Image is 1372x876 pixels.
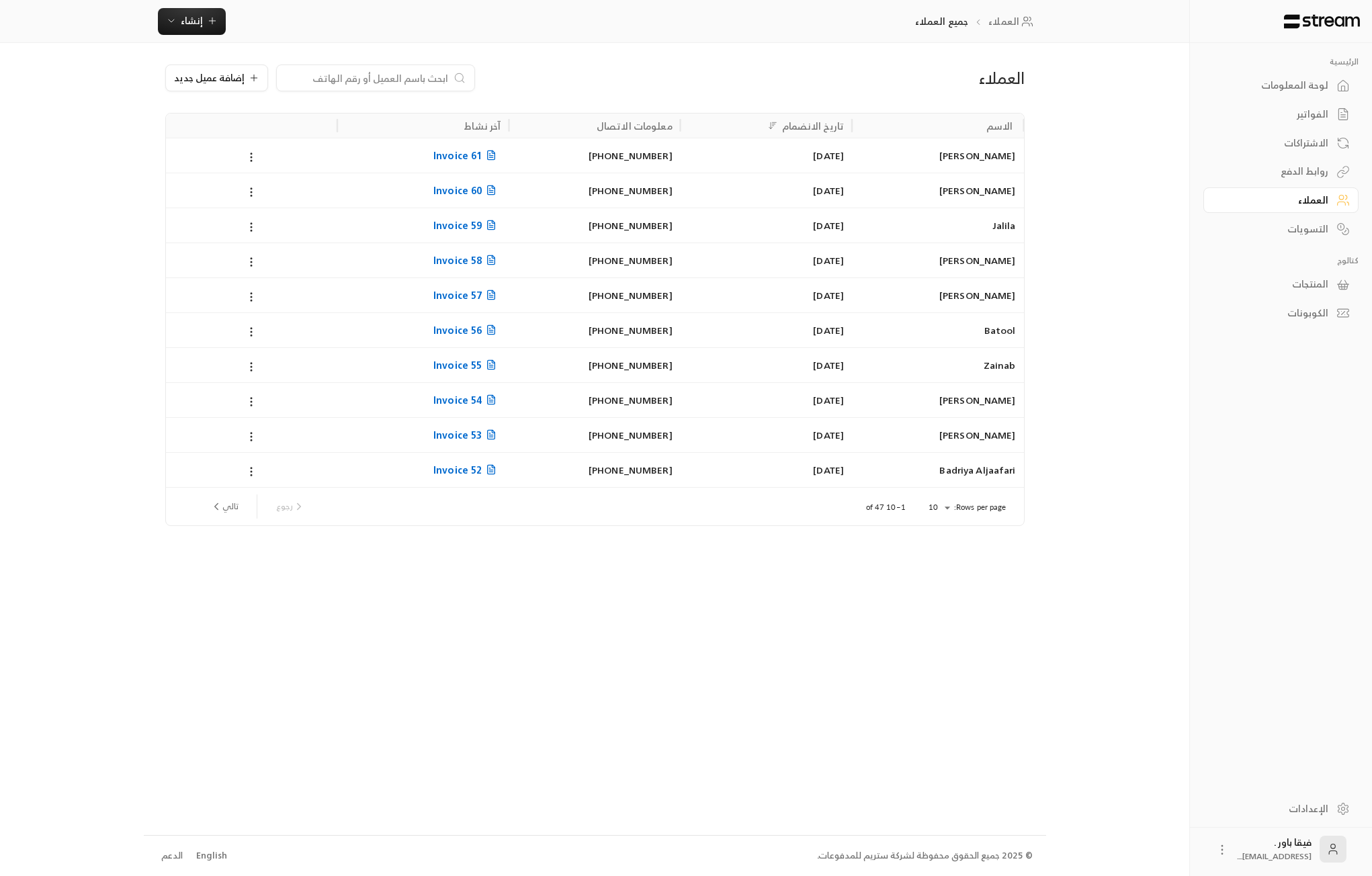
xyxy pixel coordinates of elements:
div: [DATE] [689,383,844,417]
div: [DATE] [689,138,844,173]
div: [DATE] [689,348,844,382]
div: الفواتير [1220,107,1328,121]
div: Batool [860,313,1015,347]
a: العملاء [1203,187,1359,214]
div: العملاء [746,67,1024,89]
span: Invoice 54 [433,392,501,408]
span: Invoice 61 [433,147,501,164]
span: Invoice 58 [433,252,501,269]
span: [EMAIL_ADDRESS].... [1237,849,1312,863]
a: الاشتراكات [1203,130,1359,156]
div: [DATE] [689,173,844,208]
span: Invoice 55 [433,357,501,374]
div: تاريخ الانضمام [782,118,845,134]
span: Invoice 57 [433,287,501,304]
a: الكوبونات [1203,300,1359,326]
div: [PHONE_NUMBER] [517,418,672,452]
a: الدعم [157,844,187,868]
div: [PHONE_NUMBER] [517,138,672,173]
p: Rows per page: [954,502,1006,513]
div: لوحة المعلومات [1220,79,1328,92]
div: [PERSON_NAME] [860,173,1015,208]
p: جميع العملاء [915,15,968,28]
div: [DATE] [689,243,844,277]
div: Jalila [860,208,1015,243]
div: [PHONE_NUMBER] [517,243,672,277]
a: الفواتير [1203,101,1359,128]
div: [PHONE_NUMBER] [517,383,672,417]
div: Zainab [860,348,1015,382]
div: فيقا باور . [1237,836,1312,863]
p: كتالوج [1203,255,1359,266]
div: 10 [922,499,954,516]
div: English [196,849,227,863]
div: آخر نشاط [464,118,501,134]
span: Invoice 60 [433,182,501,199]
button: next page [205,495,244,518]
div: [PHONE_NUMBER] [517,348,672,382]
div: [DATE] [689,418,844,452]
button: Sort [765,118,781,134]
a: الإعدادات [1203,795,1359,822]
div: معلومات الاتصال [597,118,673,134]
div: [DATE] [689,313,844,347]
a: روابط الدفع [1203,159,1359,185]
div: [PHONE_NUMBER] [517,453,672,487]
a: لوحة المعلومات [1203,73,1359,99]
span: Invoice 59 [433,217,501,234]
div: [PHONE_NUMBER] [517,173,672,208]
p: 1–10 of 47 [866,502,906,513]
a: المنتجات [1203,271,1359,298]
div: [PHONE_NUMBER] [517,208,672,243]
span: Invoice 53 [433,427,501,443]
div: المنتجات [1220,277,1328,291]
span: إضافة عميل جديد [174,73,245,83]
div: التسويات [1220,222,1328,236]
div: الكوبونات [1220,306,1328,320]
div: [DATE] [689,208,844,243]
div: روابط الدفع [1220,165,1328,178]
div: الاسم [986,118,1013,134]
div: [PHONE_NUMBER] [517,278,672,312]
span: إنشاء [181,12,203,29]
a: التسويات [1203,216,1359,242]
nav: breadcrumb [915,15,1038,28]
a: العملاء [988,15,1037,28]
div: [DATE] [689,278,844,312]
div: [DATE] [689,453,844,487]
span: Invoice 52 [433,462,501,478]
span: Invoice 56 [433,322,501,339]
button: إنشاء [158,8,226,35]
div: [PERSON_NAME] [860,243,1015,277]
div: الإعدادات [1220,802,1328,816]
img: Logo [1283,14,1361,29]
div: العملاء [1220,193,1328,207]
button: إضافة عميل جديد [165,64,268,91]
div: [PERSON_NAME] [860,138,1015,173]
div: [PERSON_NAME] [860,383,1015,417]
div: [PERSON_NAME] [860,278,1015,312]
div: Badriya Aljaafari [860,453,1015,487]
input: ابحث باسم العميل أو رقم الهاتف [285,71,449,85]
p: الرئيسية [1203,56,1359,67]
div: الاشتراكات [1220,136,1328,150]
div: [PHONE_NUMBER] [517,313,672,347]
div: [PERSON_NAME] [860,418,1015,452]
div: © 2025 جميع الحقوق محفوظة لشركة ستريم للمدفوعات. [817,849,1033,863]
